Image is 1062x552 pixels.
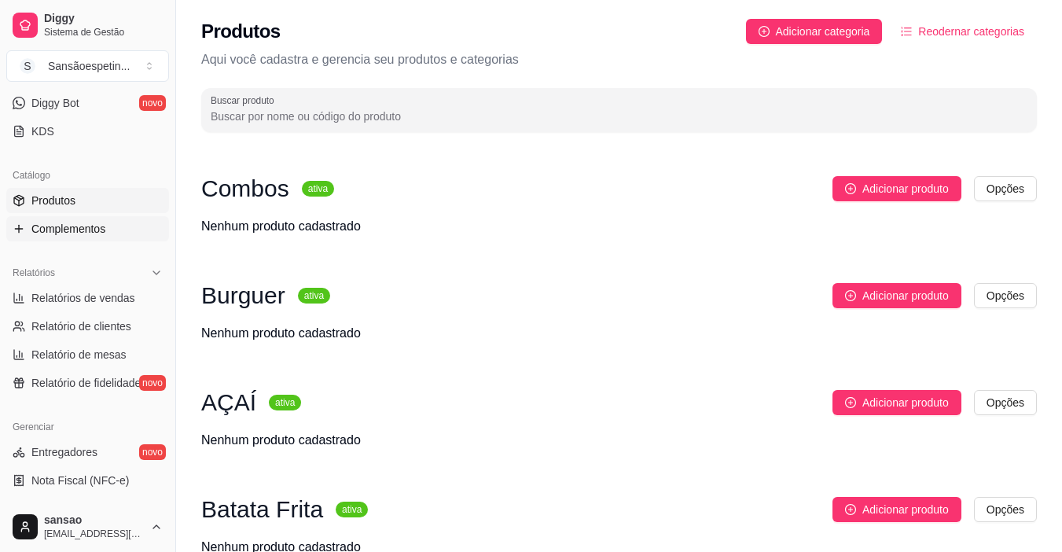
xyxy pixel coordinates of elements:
a: Relatório de mesas [6,342,169,367]
h3: Combos [201,179,289,198]
h3: AÇAÍ [201,393,256,412]
a: Diggy Botnovo [6,90,169,116]
label: Buscar produto [211,94,280,107]
button: Opções [974,390,1037,415]
a: Relatório de clientes [6,314,169,339]
span: Relatório de clientes [31,318,131,334]
sup: ativa [298,288,330,304]
sup: ativa [302,181,334,197]
span: Adicionar produto [862,501,949,518]
span: Relatório de mesas [31,347,127,362]
span: KDS [31,123,54,139]
button: Select a team [6,50,169,82]
button: Opções [974,283,1037,308]
a: Relatórios de vendas [6,285,169,311]
span: Controle de caixa [31,501,117,517]
span: plus-circle [845,183,856,194]
sup: ativa [336,502,368,517]
p: Aqui você cadastra e gerencia seu produtos e categorias [201,50,1037,69]
div: Catálogo [6,163,169,188]
div: Gerenciar [6,414,169,440]
span: Relatórios de vendas [31,290,135,306]
span: Adicionar produto [862,287,949,304]
h3: Batata Frita [201,500,323,519]
button: Opções [974,176,1037,201]
span: Reodernar categorias [918,23,1024,40]
a: Produtos [6,188,169,213]
span: Relatórios [13,267,55,279]
span: Nota Fiscal (NFC-e) [31,473,129,488]
span: Relatório de fidelidade [31,375,141,391]
span: S [20,58,35,74]
span: [EMAIL_ADDRESS][DOMAIN_NAME] [44,528,144,540]
button: Adicionar produto [832,283,961,308]
span: Produtos [31,193,75,208]
a: Relatório de fidelidadenovo [6,370,169,396]
a: Nota Fiscal (NFC-e) [6,468,169,493]
button: Adicionar categoria [746,19,883,44]
span: Opções [987,501,1024,518]
a: Complementos [6,216,169,241]
div: Sansãoespetin ... [48,58,130,74]
span: plus-circle [845,504,856,515]
span: sansao [44,513,144,528]
span: plus-circle [845,290,856,301]
div: Nenhum produto cadastrado [201,324,361,343]
span: Opções [987,394,1024,411]
span: Sistema de Gestão [44,26,163,39]
span: Adicionar produto [862,394,949,411]
sup: ativa [269,395,301,410]
button: Adicionar produto [832,390,961,415]
div: Nenhum produto cadastrado [201,217,361,236]
a: KDS [6,119,169,144]
span: Adicionar categoria [776,23,870,40]
button: Adicionar produto [832,497,961,522]
span: Opções [987,287,1024,304]
span: Entregadores [31,444,97,460]
span: Diggy [44,12,163,26]
button: Opções [974,497,1037,522]
div: Nenhum produto cadastrado [201,431,361,450]
a: Controle de caixa [6,496,169,521]
a: DiggySistema de Gestão [6,6,169,44]
button: sansao[EMAIL_ADDRESS][DOMAIN_NAME] [6,508,169,546]
span: Opções [987,180,1024,197]
button: Reodernar categorias [888,19,1037,44]
a: Entregadoresnovo [6,440,169,465]
span: Diggy Bot [31,95,79,111]
span: Adicionar produto [862,180,949,197]
h2: Produtos [201,19,281,44]
span: plus-circle [845,397,856,408]
span: Complementos [31,221,105,237]
button: Adicionar produto [832,176,961,201]
span: plus-circle [759,26,770,37]
h3: Burguer [201,286,285,305]
span: ordered-list [901,26,912,37]
input: Buscar produto [211,109,1027,124]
